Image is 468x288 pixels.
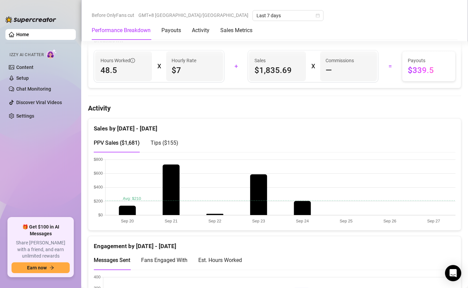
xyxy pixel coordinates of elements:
[88,103,461,113] h4: Activity
[101,65,147,76] span: 48.5
[408,65,450,76] span: $339.5
[316,14,320,18] span: calendar
[5,16,56,23] img: logo-BBDzfeDw.svg
[9,52,44,58] span: Izzy AI Chatter
[408,57,450,64] span: Payouts
[12,262,70,273] button: Earn nowarrow-right
[257,10,319,21] span: Last 7 days
[172,57,196,64] article: Hourly Rate
[138,10,248,20] span: GMT+8 [GEOGRAPHIC_DATA]/[GEOGRAPHIC_DATA]
[94,236,455,251] div: Engagement by [DATE] - [DATE]
[326,65,332,76] span: —
[220,26,252,34] div: Sales Metrics
[16,113,34,119] a: Settings
[254,57,300,64] span: Sales
[16,100,62,105] a: Discover Viral Videos
[16,65,34,70] a: Content
[92,10,134,20] span: Before OnlyFans cut
[311,61,315,72] div: X
[49,265,54,270] span: arrow-right
[94,119,455,133] div: Sales by [DATE] - [DATE]
[151,140,178,146] span: Tips ( $155 )
[12,240,70,260] span: Share [PERSON_NAME] with a friend, and earn unlimited rewards
[141,257,187,263] span: Fans Engaged With
[12,224,70,237] span: 🎁 Get $100 in AI Messages
[161,26,181,34] div: Payouts
[382,61,398,72] div: =
[16,75,29,81] a: Setup
[254,65,300,76] span: $1,835.69
[157,61,161,72] div: X
[16,86,51,92] a: Chat Monitoring
[92,26,151,34] div: Performance Breakdown
[94,140,140,146] span: PPV Sales ( $1,681 )
[445,265,461,281] div: Open Intercom Messenger
[326,57,354,64] article: Commissions
[130,58,135,63] span: info-circle
[94,257,130,263] span: Messages Sent
[192,26,209,34] div: Activity
[228,61,244,72] div: +
[198,256,242,264] div: Est. Hours Worked
[16,32,29,37] a: Home
[101,57,135,64] span: Hours Worked
[172,65,218,76] span: $7
[46,49,57,59] img: AI Chatter
[27,265,47,270] span: Earn now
